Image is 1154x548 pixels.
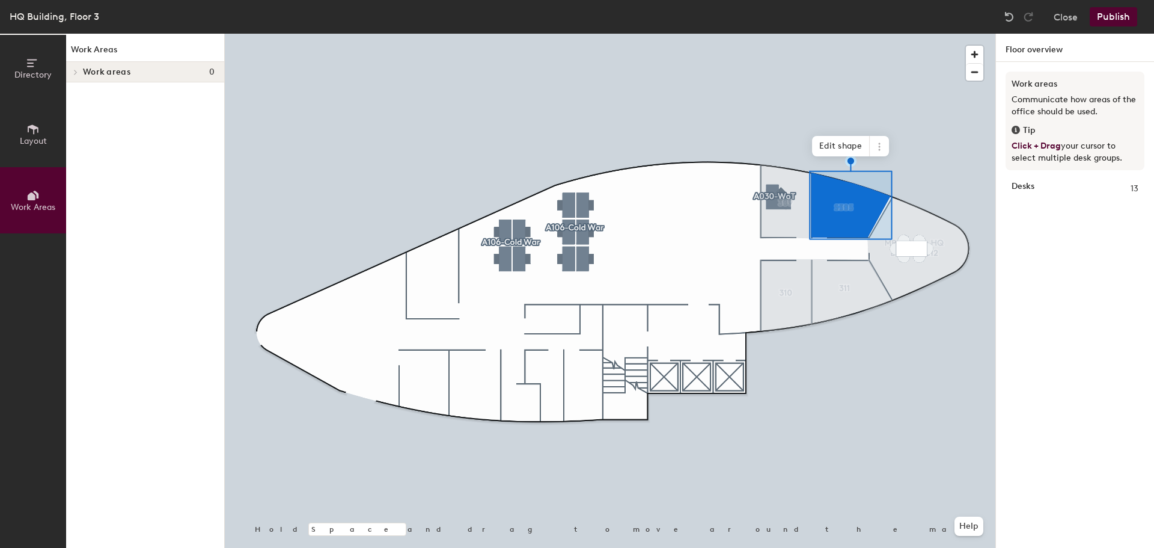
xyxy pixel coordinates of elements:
[954,517,983,536] button: Help
[1012,94,1138,118] p: Communicate how areas of the office should be used.
[1012,140,1138,164] p: your cursor to select multiple desk groups.
[11,202,55,212] span: Work Areas
[83,67,130,77] span: Work areas
[66,43,224,62] h1: Work Areas
[996,34,1154,62] h1: Floor overview
[1131,182,1138,195] span: 13
[812,136,870,156] span: Edit shape
[1012,78,1138,91] h3: Work areas
[1090,7,1137,26] button: Publish
[10,9,99,24] div: HQ Building, Floor 3
[1022,11,1034,23] img: Redo
[209,67,215,77] span: 0
[14,70,52,80] span: Directory
[1012,141,1061,151] span: Click + Drag
[1012,182,1034,195] strong: Desks
[1003,11,1015,23] img: Undo
[1012,124,1138,137] div: Tip
[20,136,47,146] span: Layout
[1054,7,1078,26] button: Close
